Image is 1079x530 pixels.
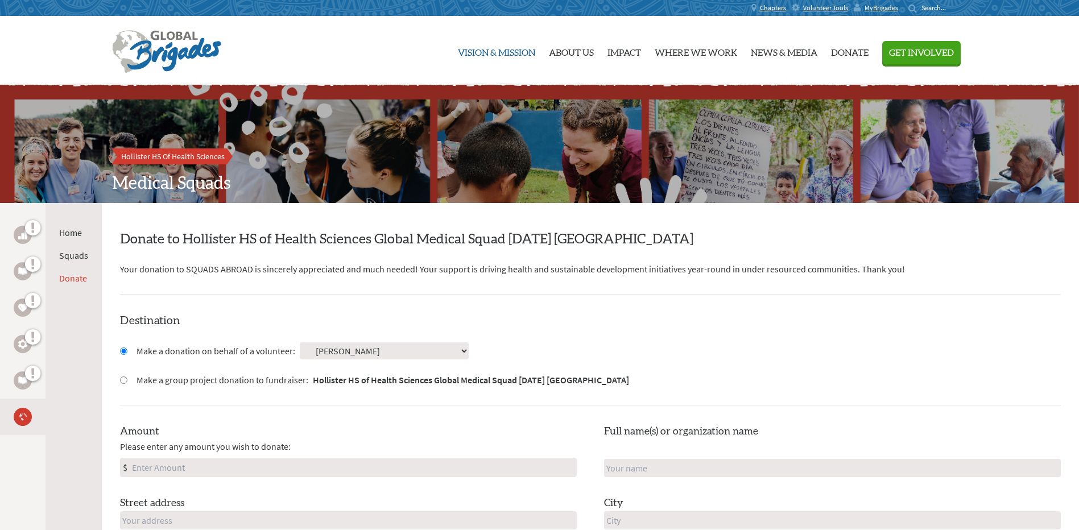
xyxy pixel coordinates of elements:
[921,3,954,12] input: Search...
[831,21,869,80] a: Donate
[137,373,629,387] label: Make a group project donation to fundraiser:
[112,173,968,194] h2: Medical Squads
[120,511,577,529] input: Your address
[607,21,641,80] a: Impact
[59,271,88,285] li: Donate
[112,30,221,73] img: Global Brigades Logo
[803,3,848,13] span: Volunteer Tools
[59,226,88,239] li: Home
[751,21,817,80] a: News & Media
[760,3,786,13] span: Chapters
[137,344,295,358] label: Make a donation on behalf of a volunteer:
[14,262,32,280] a: Education
[889,48,954,57] span: Get Involved
[458,21,535,80] a: Vision & Mission
[121,458,130,477] div: $
[18,304,27,311] img: Health
[313,374,629,386] strong: Hollister HS of Health Sciences Global Medical Squad [DATE] [GEOGRAPHIC_DATA]
[59,249,88,262] li: Squads
[112,148,234,164] a: Hollister HS Of Health Sciences
[18,267,27,275] img: Education
[120,495,184,511] label: Street address
[549,21,594,80] a: About Us
[14,226,32,244] a: Business
[865,3,898,13] span: MyBrigades
[14,299,32,317] a: Health
[18,230,27,239] img: Business
[59,272,87,284] a: Donate
[655,21,737,80] a: Where We Work
[120,230,1061,249] h2: Donate to Hollister HS of Health Sciences Global Medical Squad [DATE] [GEOGRAPHIC_DATA]
[120,424,159,440] label: Amount
[121,151,225,162] span: Hollister HS Of Health Sciences
[14,371,32,390] a: Impact
[604,511,1061,529] input: City
[120,440,291,453] span: Please enter any amount you wish to donate:
[604,495,623,511] label: City
[14,335,32,353] a: STEM
[120,262,1061,276] p: Your donation to SQUADS ABROAD is sincerely appreciated and much needed! Your support is driving ...
[18,412,27,421] img: Medical
[604,424,758,440] label: Full name(s) or organization name
[18,376,27,384] img: Impact
[882,41,961,64] button: Get Involved
[14,408,32,426] a: Medical
[18,339,27,349] img: STEM
[59,227,82,238] a: Home
[59,250,88,261] a: Squads
[120,313,1061,329] h4: Destination
[604,459,1061,477] input: Your name
[130,458,576,477] input: Enter Amount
